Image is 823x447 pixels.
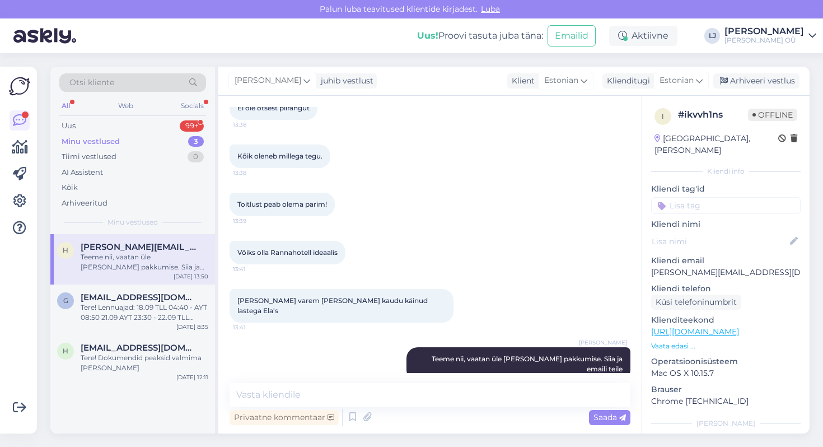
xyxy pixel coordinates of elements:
[230,410,339,425] div: Privaatne kommentaar
[81,302,208,323] div: Tere! Lennuajad: 18.09 TLL 04:40 - AYT 08:50 21.09 AYT 23:30 - 22.09 TLL 03:40
[174,272,208,281] div: [DATE] 13:50
[478,4,503,14] span: Luba
[660,74,694,87] span: Estonian
[602,75,650,87] div: Klienditugi
[651,341,801,351] p: Vaata edasi ...
[81,353,208,373] div: Tere! Dokumendid peaksid valmima [PERSON_NAME]
[651,384,801,395] p: Brauser
[651,197,801,214] input: Lisa tag
[81,242,197,252] span: harry.p6iklik@gmail.com
[593,412,626,422] span: Saada
[548,25,596,46] button: Emailid
[233,217,275,225] span: 13:39
[652,235,788,248] input: Lisa nimi
[63,347,68,355] span: h
[62,198,107,209] div: Arhiveeritud
[237,296,429,315] span: [PERSON_NAME] varem [PERSON_NAME] kaudu käinud lastega Ela's
[62,182,78,193] div: Kõik
[116,99,135,113] div: Web
[417,29,543,43] div: Proovi tasuta juba täna:
[237,200,327,208] span: Toitlust peab olema parim!
[176,373,208,381] div: [DATE] 12:11
[237,104,310,112] span: Ei ole otsest piirangut
[62,120,76,132] div: Uus
[651,395,801,407] p: Chrome [TECHNICAL_ID]
[544,74,578,87] span: Estonian
[651,255,801,267] p: Kliendi email
[507,75,535,87] div: Klient
[651,267,801,278] p: [PERSON_NAME][EMAIL_ADDRESS][DOMAIN_NAME]
[69,77,114,89] span: Otsi kliente
[724,27,804,36] div: [PERSON_NAME]
[724,36,804,45] div: [PERSON_NAME] OÜ
[609,26,677,46] div: Aktiivne
[432,355,624,373] span: Teeme nii, vaatan üle [PERSON_NAME] pakkumise. Siia ja emaili teile
[579,338,627,347] span: [PERSON_NAME]
[678,108,748,122] div: # ikvvh1ns
[651,295,741,310] div: Küsi telefoninumbrit
[724,27,816,45] a: [PERSON_NAME][PERSON_NAME] OÜ
[63,246,68,254] span: h
[417,30,438,41] b: Uus!
[62,151,116,162] div: Tiimi vestlused
[180,120,204,132] div: 99+
[233,323,275,332] span: 13:41
[9,76,30,97] img: Askly Logo
[651,283,801,295] p: Kliendi telefon
[704,28,720,44] div: LJ
[748,109,797,121] span: Offline
[188,136,204,147] div: 3
[651,418,801,429] div: [PERSON_NAME]
[107,217,158,227] span: Minu vestlused
[651,356,801,367] p: Operatsioonisüsteem
[651,218,801,230] p: Kliendi nimi
[59,99,72,113] div: All
[81,343,197,353] span: htalvar@gmail.com
[713,73,799,89] div: Arhiveeri vestlus
[237,152,322,160] span: Kõik oleneb millega tegu.
[62,136,120,147] div: Minu vestlused
[651,327,739,337] a: [URL][DOMAIN_NAME]
[81,292,197,302] span: gea.kurs@gmail.com
[651,367,801,379] p: Mac OS X 10.15.7
[62,167,103,178] div: AI Assistent
[651,314,801,326] p: Klienditeekond
[176,323,208,331] div: [DATE] 8:35
[63,296,68,305] span: g
[235,74,301,87] span: [PERSON_NAME]
[662,112,664,120] span: i
[651,183,801,195] p: Kliendi tag'id
[654,133,778,156] div: [GEOGRAPHIC_DATA], [PERSON_NAME]
[651,166,801,176] div: Kliendi info
[233,169,275,177] span: 13:38
[237,248,338,257] span: Võiks olla Rannahotell ideaalis
[179,99,206,113] div: Socials
[233,120,275,129] span: 13:38
[81,252,208,272] div: Teeme nii, vaatan üle [PERSON_NAME] pakkumise. Siia ja emaili teile
[188,151,204,162] div: 0
[316,75,373,87] div: juhib vestlust
[233,265,275,273] span: 13:41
